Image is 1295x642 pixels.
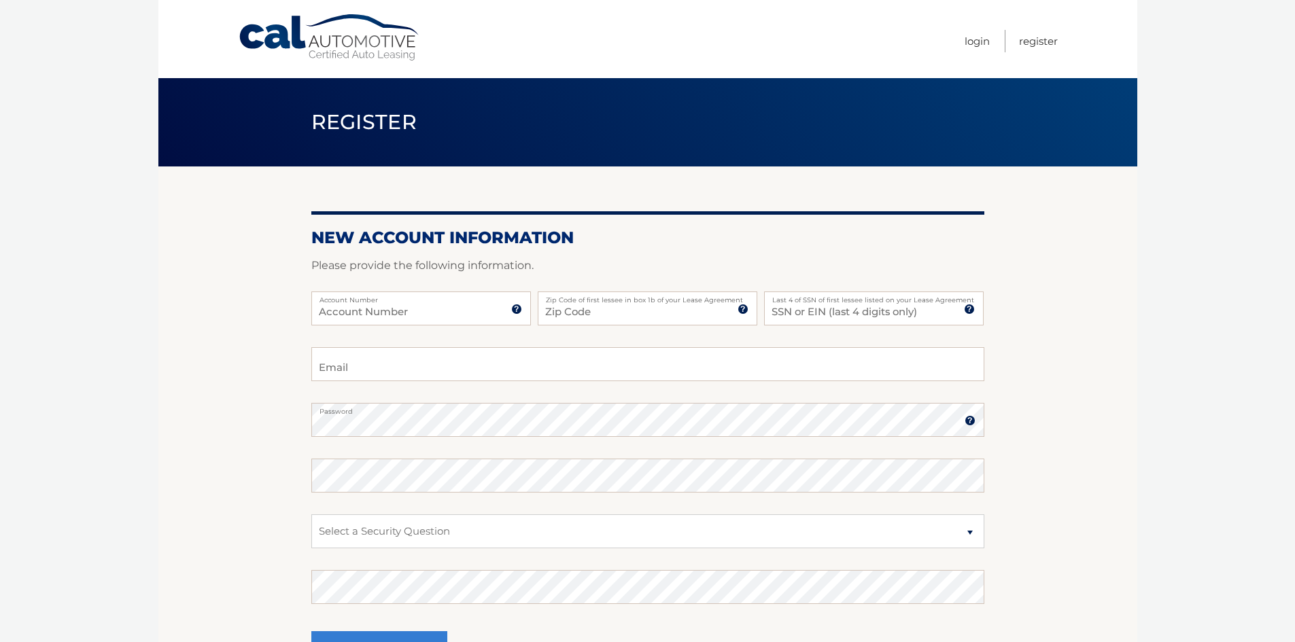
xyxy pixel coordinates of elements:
[311,291,531,302] label: Account Number
[238,14,421,62] a: Cal Automotive
[1019,30,1058,52] a: Register
[311,256,984,275] p: Please provide the following information.
[764,291,984,325] input: SSN or EIN (last 4 digits only)
[965,415,975,426] img: tooltip.svg
[311,228,984,248] h2: New Account Information
[764,291,984,302] label: Last 4 of SSN of first lessee listed on your Lease Agreement
[311,403,984,414] label: Password
[538,291,757,302] label: Zip Code of first lessee in box 1b of your Lease Agreement
[311,109,417,135] span: Register
[965,30,990,52] a: Login
[311,347,984,381] input: Email
[738,304,748,315] img: tooltip.svg
[311,291,531,325] input: Account Number
[511,304,522,315] img: tooltip.svg
[964,304,975,315] img: tooltip.svg
[538,291,757,325] input: Zip Code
